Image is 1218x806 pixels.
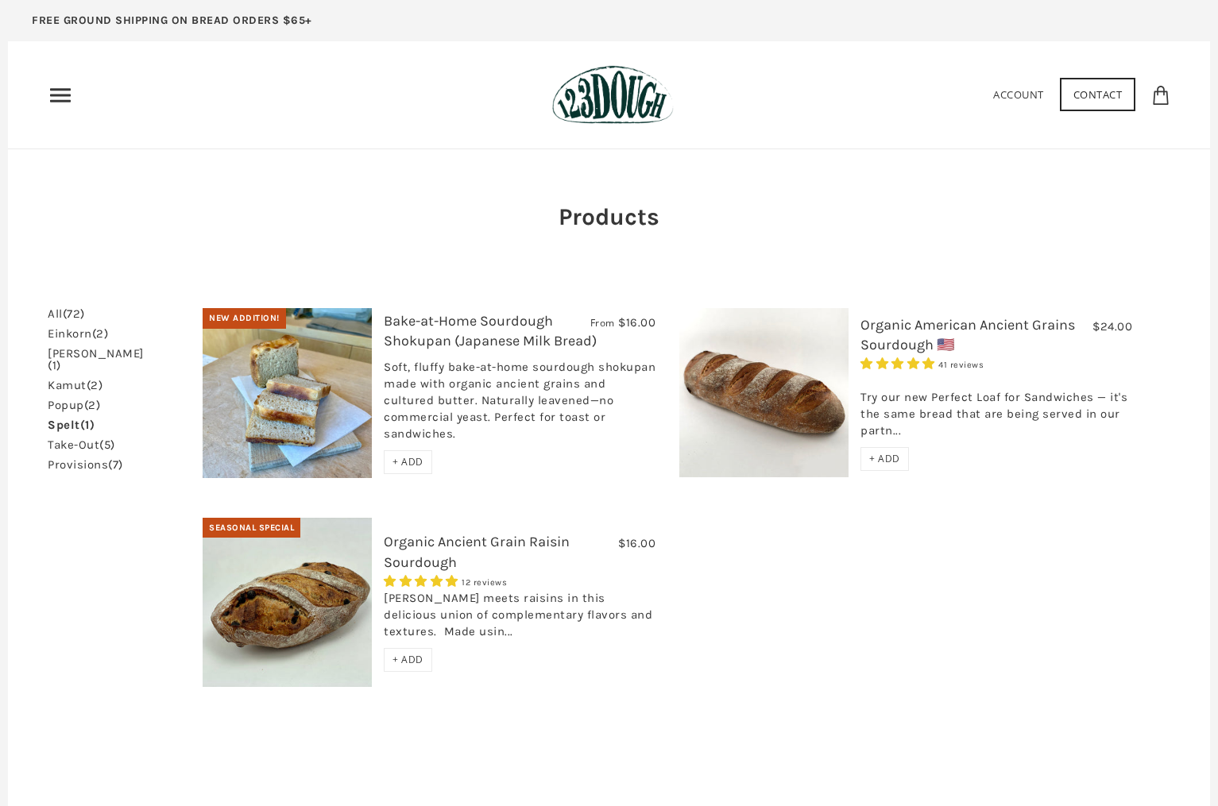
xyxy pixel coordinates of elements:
[384,574,462,588] span: 5.00 stars
[552,65,674,125] img: 123Dough Bakery
[48,419,95,431] a: spelt(1)
[84,398,101,412] span: (2)
[392,455,423,469] span: + ADD
[80,418,95,432] span: (1)
[384,359,655,450] div: Soft, fluffy bake-at-home sourdough shokupan made with organic ancient grains and cultured butter...
[48,308,85,320] a: All(72)
[392,653,423,666] span: + ADD
[48,399,100,411] a: popup(2)
[590,316,615,330] span: From
[48,348,151,372] a: [PERSON_NAME](1)
[618,315,655,330] span: $16.00
[48,83,73,108] nav: Primary
[203,308,372,478] img: Bake-at-Home Sourdough Shokupan (Japanese Milk Bread)
[63,307,85,321] span: (72)
[108,457,123,472] span: (7)
[1092,319,1132,334] span: $24.00
[203,518,300,538] div: Seasonal Special
[618,536,655,550] span: $16.00
[860,447,909,471] div: + ADD
[384,533,570,570] a: Organic Ancient Grain Raisin Sourdough
[87,378,103,392] span: (2)
[92,326,109,341] span: (2)
[993,87,1044,102] a: Account
[384,450,432,474] div: + ADD
[32,12,312,29] p: FREE GROUND SHIPPING ON BREAD ORDERS $65+
[860,372,1132,447] div: Try our new Perfect Loaf for Sandwiches — it's the same bread that are being served in our partn...
[679,308,849,477] img: Organic American Ancient Grains Sourdough 🇺🇸
[384,590,655,648] div: [PERSON_NAME] meets raisins in this delicious union of complementary flavors and textures. Made u...
[48,459,123,471] a: provisions(7)
[48,358,61,372] span: (1)
[869,452,900,465] span: + ADD
[48,380,102,391] a: kamut(2)
[8,8,336,41] a: FREE GROUND SHIPPING ON BREAD ORDERS $65+
[48,328,108,340] a: einkorn(2)
[48,439,115,451] a: take-out(5)
[203,518,372,687] img: Organic Ancient Grain Raisin Sourdough
[1060,78,1136,111] a: Contact
[462,577,507,588] span: 12 reviews
[860,357,938,371] span: 4.93 stars
[384,648,432,672] div: + ADD
[384,312,597,349] a: Bake-at-Home Sourdough Shokupan (Japanese Milk Bread)
[99,438,115,452] span: (5)
[860,316,1075,353] a: Organic American Ancient Grains Sourdough 🇺🇸
[938,360,984,370] span: 41 reviews
[510,200,709,233] h2: Products
[203,308,286,329] div: New Addition!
